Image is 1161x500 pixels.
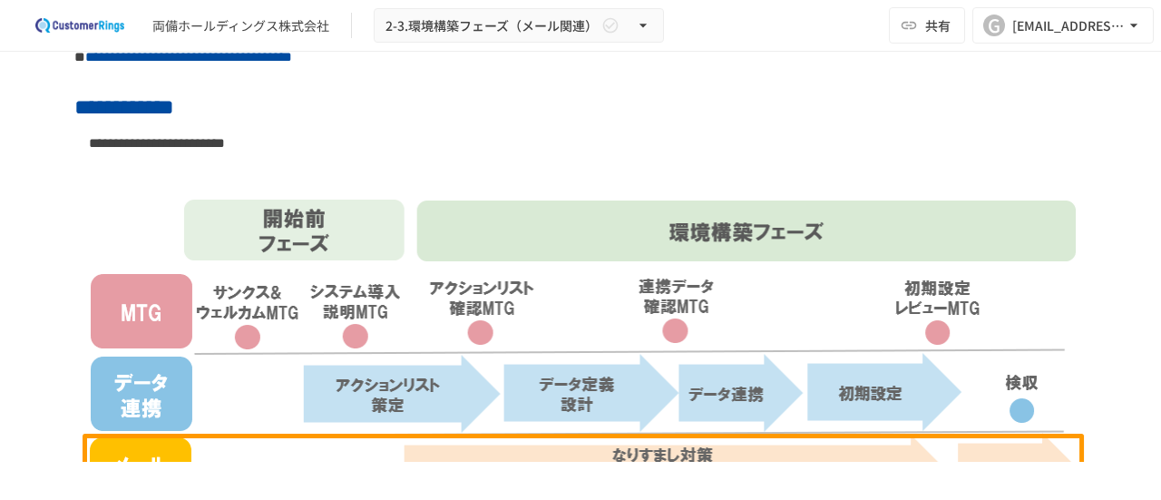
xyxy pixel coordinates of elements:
[983,15,1005,36] div: G
[1012,15,1125,37] div: [EMAIL_ADDRESS][DOMAIN_NAME]
[374,8,664,44] button: 2-3.環境構築フェーズ（メール関連）
[925,15,951,35] span: 共有
[889,7,965,44] button: 共有
[972,7,1154,44] button: G[EMAIL_ADDRESS][DOMAIN_NAME]
[385,15,598,37] span: 2-3.環境構築フェーズ（メール関連）
[22,11,138,40] img: 2eEvPB0nRDFhy0583kMjGN2Zv6C2P7ZKCFl8C3CzR0M
[152,16,329,35] div: 両備ホールディングス株式会社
